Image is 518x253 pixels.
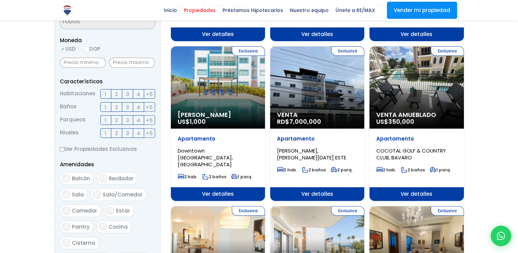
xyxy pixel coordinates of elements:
span: Ver detalles [171,27,265,41]
img: Logo de REMAX [61,4,73,16]
span: COCOTAL GOLF & COUNTRY CLUB, BAVARO [376,147,446,161]
span: 3 [126,90,129,98]
span: 7,000,000 [289,117,321,126]
label: USD [60,45,76,53]
a: Exclusiva Venta Amueblado US$350,000 Apartamento COCOTAL GOLF & COUNTRY CLUB, BAVARO 2 hab. 2 bañ... [369,46,464,201]
span: +5 [146,129,153,137]
span: 4 [137,103,140,111]
span: 4 [137,116,140,124]
span: Sala/Comedor [103,191,143,198]
label: DOP [84,45,100,53]
span: 2 parq. [331,167,353,173]
input: Balcón [62,174,70,182]
span: 3 [126,116,129,124]
span: Exclusiva [331,46,364,56]
span: 3 [126,129,129,137]
span: Ver detalles [270,27,364,41]
input: DOP [84,47,89,52]
span: Exclusiva [232,206,265,216]
span: [PERSON_NAME] [178,111,258,118]
a: Exclusiva Venta RD$7,000,000 Apartamento [PERSON_NAME], [PERSON_NAME][DATE] ESTE 3 hab. 2 baños 2... [270,46,364,201]
span: Propiedades [180,5,219,15]
textarea: Search [60,15,127,29]
span: 2 hab. [178,174,198,180]
span: 3 [126,103,129,111]
span: Inicio [161,5,180,15]
span: Venta Amueblado [376,111,457,118]
input: Pantry [62,222,70,231]
span: 350,000 [388,117,414,126]
span: Niveles [60,128,79,138]
span: Comedor [72,207,97,214]
span: Exclusiva [232,46,265,56]
p: Amenidades [60,160,155,169]
span: Cisterna [72,239,95,246]
span: Exclusiva [431,46,464,56]
span: 1 [105,129,106,137]
input: Estar [106,206,114,215]
span: Préstamos Hipotecarios [219,5,287,15]
input: Comedor [62,206,70,215]
span: Ver detalles [270,187,364,201]
input: Precio máximo [109,58,155,68]
label: Ver Propiedades Exclusivas [60,145,155,153]
span: RD$ [277,117,321,126]
span: Sala [72,191,84,198]
span: Estar [116,207,130,214]
span: Nuestro equipo [287,5,332,15]
p: Apartamento [376,135,457,142]
span: Únete a RE/MAX [332,5,378,15]
span: Recibidor [109,175,134,182]
span: 1 parq. [231,174,252,180]
span: 2 [115,90,118,98]
span: 1 [105,116,106,124]
span: 1 parq. [430,167,451,173]
span: Ver detalles [369,27,464,41]
p: Características [60,77,155,86]
span: +5 [146,103,153,111]
span: 2 [115,116,118,124]
span: 2 baños [401,167,425,173]
span: 4 [137,90,140,98]
span: Venta [277,111,357,118]
span: 4 [137,129,140,137]
input: Precio mínimo [60,58,106,68]
span: 2 [115,103,118,111]
span: +5 [146,90,153,98]
input: Cocina [99,222,107,231]
span: 2 hab. [376,167,396,173]
span: 3 hab. [277,167,297,173]
span: +5 [146,116,153,124]
span: Habitaciones [60,89,96,99]
span: Downtown [GEOGRAPHIC_DATA], [GEOGRAPHIC_DATA] [178,147,233,168]
span: Ver detalles [369,187,464,201]
p: Apartamento [178,135,258,142]
span: Ver detalles [171,187,265,201]
span: 2 [115,129,118,137]
span: 1,000 [190,117,206,126]
span: 2 baños [302,167,326,173]
input: Ver Propiedades Exclusivas [60,147,64,152]
input: USD [60,47,65,52]
span: Baños [60,102,77,112]
span: 1 [105,90,106,98]
span: US$ [376,117,414,126]
input: Sala [62,190,70,198]
span: US$ [178,117,206,126]
span: Parqueos [60,115,86,125]
input: Sala/Comedor [93,190,101,198]
span: Cocina [109,223,128,230]
span: [PERSON_NAME], [PERSON_NAME][DATE] ESTE [277,147,346,161]
span: 2 baños [202,174,226,180]
p: Apartamento [277,135,357,142]
span: Pantry [72,223,90,230]
span: Balcón [72,175,90,182]
span: Moneda [60,36,155,45]
a: Exclusiva [PERSON_NAME] US$1,000 Apartamento Downtown [GEOGRAPHIC_DATA], [GEOGRAPHIC_DATA] 2 hab.... [171,46,265,201]
input: Cisterna [62,239,70,247]
input: Recibidor [99,174,107,182]
span: 1 [105,103,106,111]
span: Exclusiva [431,206,464,216]
span: Exclusiva [331,206,364,216]
a: Vender mi propiedad [387,2,457,19]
